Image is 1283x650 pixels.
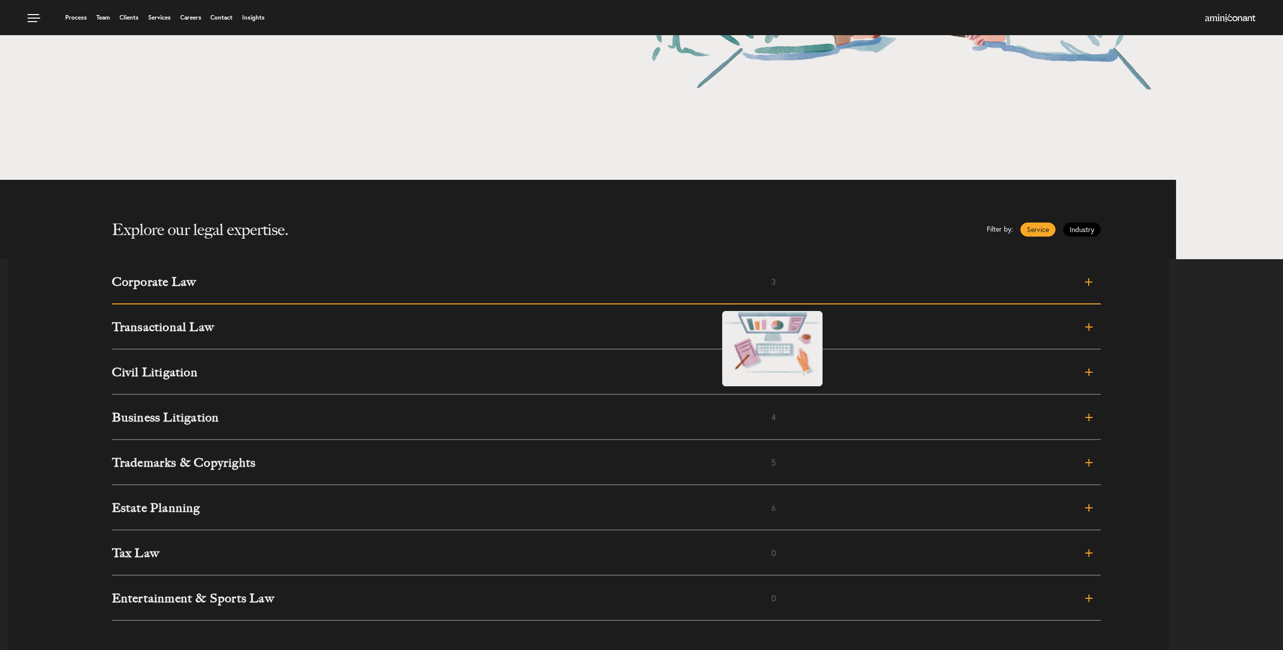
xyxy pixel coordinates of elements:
[112,350,1101,395] a: Civil Litigation3
[1020,223,1056,237] a: Service
[771,323,936,331] span: 11
[96,15,110,21] a: Team
[771,413,936,421] span: 4
[65,15,87,21] a: Process
[112,395,1101,440] a: Business Litigation4
[112,485,1101,530] a: Estate Planning6
[112,220,289,239] h2: Explore our legal expertise.
[112,457,771,469] h3: Trademarks & Copyrights
[771,459,936,467] span: 5
[1205,14,1255,22] img: Amini & Conant
[1063,223,1101,237] a: Industry
[112,576,1101,621] a: Entertainment & Sports Law0
[771,549,936,557] span: 0
[112,276,771,288] h3: Corporate Law
[180,15,201,21] a: Careers
[771,504,936,512] span: 6
[210,15,232,21] a: Contact
[112,592,771,604] h3: Entertainment & Sports Law
[1205,15,1255,23] a: Home
[771,278,936,286] span: 3
[112,321,771,333] h3: Transactional Law
[112,304,1101,350] a: Transactional Law11
[112,547,771,559] h3: Tax Law
[112,411,771,423] h3: Business Litigation
[112,259,1101,304] a: Corporate Law3
[112,366,771,378] h3: Civil Litigation
[112,502,771,514] h3: Estate Planning
[120,15,139,21] a: Clients
[771,594,936,602] span: 0
[148,15,171,21] a: Services
[771,368,936,376] span: 3
[112,530,1101,576] a: Tax Law0
[112,440,1101,485] a: Trademarks & Copyrights5
[242,15,265,21] a: Insights
[987,223,1013,237] span: Filter by:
